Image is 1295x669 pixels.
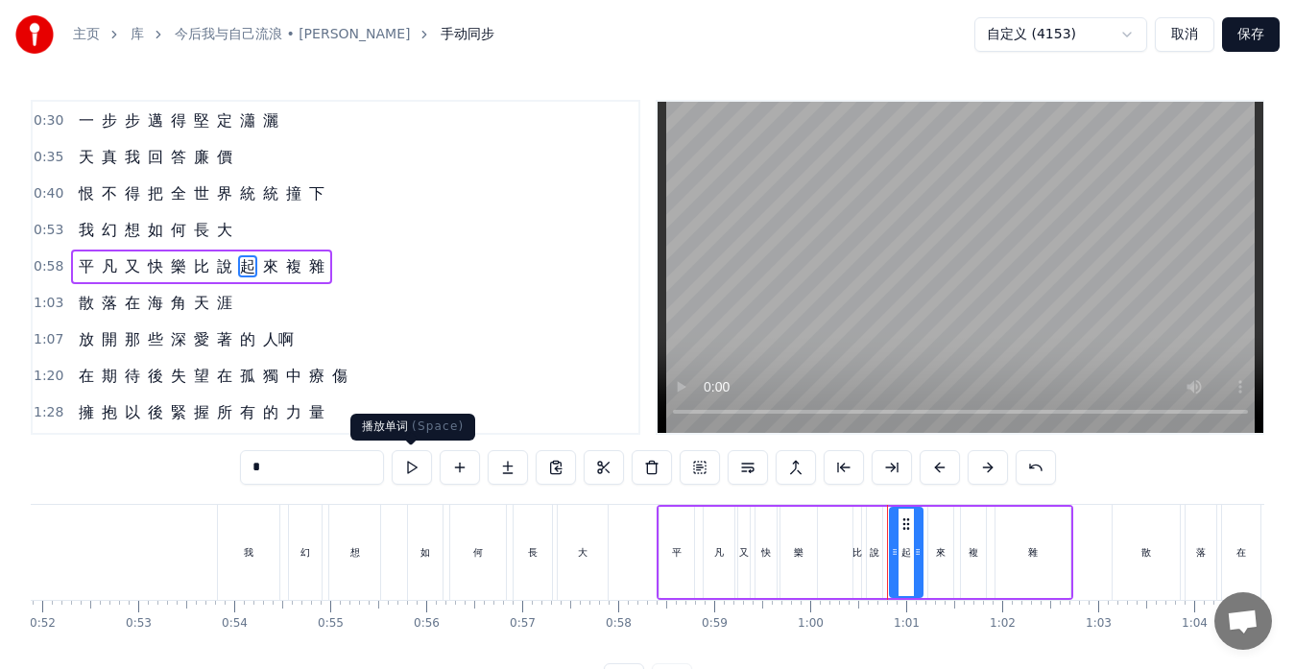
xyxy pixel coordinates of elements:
[936,545,946,560] div: 來
[1222,17,1280,52] button: 保存
[34,294,63,313] span: 1:03
[192,182,211,204] span: 世
[307,255,326,277] span: 雜
[1086,616,1112,632] div: 1:03
[739,545,749,560] div: 又
[123,109,142,131] span: 步
[215,292,234,314] span: 涯
[34,403,63,422] span: 1:28
[1182,616,1208,632] div: 1:04
[215,328,234,350] span: 著
[146,182,165,204] span: 把
[100,292,119,314] span: 落
[169,328,188,350] span: 深
[77,146,96,168] span: 天
[284,401,303,423] span: 力
[77,365,96,387] span: 在
[169,182,188,204] span: 全
[284,255,303,277] span: 複
[261,328,296,350] span: 人啊
[261,401,280,423] span: 的
[131,25,144,44] a: 库
[123,255,142,277] span: 又
[169,219,188,241] span: 何
[1028,545,1038,560] div: 雜
[192,328,211,350] span: 愛
[169,401,188,423] span: 緊
[123,328,142,350] span: 那
[34,148,63,167] span: 0:35
[894,616,920,632] div: 1:01
[761,545,771,560] div: 快
[34,330,63,349] span: 1:07
[77,255,96,277] span: 平
[146,401,165,423] span: 後
[77,328,96,350] span: 放
[215,219,234,241] span: 大
[350,545,360,560] div: 想
[192,146,211,168] span: 廉
[870,545,879,560] div: 說
[100,255,119,277] span: 凡
[528,545,538,560] div: 長
[100,365,119,387] span: 期
[215,109,234,131] span: 定
[123,219,142,241] span: 想
[192,292,211,314] span: 天
[100,401,119,423] span: 抱
[100,146,119,168] span: 真
[175,25,410,44] a: 今后我与自己流浪 • [PERSON_NAME]
[192,365,211,387] span: 望
[146,109,165,131] span: 邁
[192,219,211,241] span: 長
[123,401,142,423] span: 以
[300,545,310,560] div: 幻
[969,545,978,560] div: 複
[441,25,494,44] span: 手动同步
[215,365,234,387] span: 在
[146,365,165,387] span: 後
[307,401,326,423] span: 量
[307,365,326,387] span: 療
[169,255,188,277] span: 樂
[238,109,257,131] span: 瀟
[146,292,165,314] span: 海
[146,328,165,350] span: 些
[169,109,188,131] span: 得
[852,545,862,560] div: 比
[1236,545,1246,560] div: 在
[215,255,234,277] span: 說
[261,182,280,204] span: 統
[77,219,96,241] span: 我
[123,146,142,168] span: 我
[169,365,188,387] span: 失
[702,616,728,632] div: 0:59
[215,401,234,423] span: 所
[34,221,63,240] span: 0:53
[238,182,257,204] span: 統
[1214,592,1272,650] a: 开放式聊天
[100,328,119,350] span: 開
[284,365,303,387] span: 中
[100,219,119,241] span: 幻
[238,328,257,350] span: 的
[77,292,96,314] span: 散
[672,545,682,560] div: 平
[123,292,142,314] span: 在
[714,545,724,560] div: 凡
[284,182,303,204] span: 撞
[990,616,1016,632] div: 1:02
[412,419,464,433] span: ( Space )
[215,146,234,168] span: 價
[261,365,280,387] span: 獨
[77,109,96,131] span: 一
[238,401,257,423] span: 有
[146,146,165,168] span: 回
[307,182,326,204] span: 下
[473,545,483,560] div: 何
[100,109,119,131] span: 步
[215,182,234,204] span: 界
[192,401,211,423] span: 握
[123,182,142,204] span: 得
[126,616,152,632] div: 0:53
